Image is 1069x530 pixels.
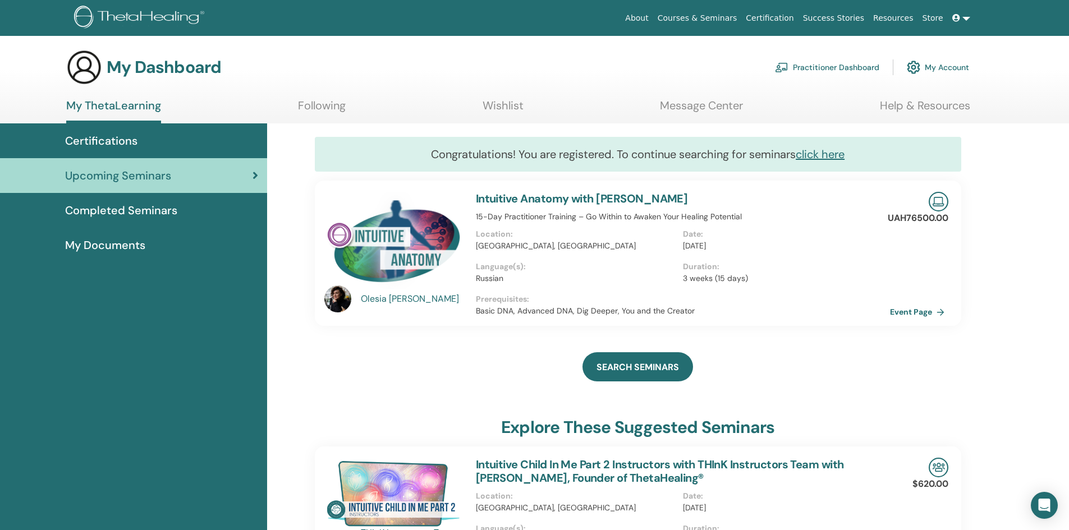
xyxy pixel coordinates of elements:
p: Russian [476,273,676,284]
p: 3 weeks (15 days) [683,273,883,284]
a: Certification [741,8,798,29]
a: Success Stories [799,8,869,29]
a: click here [796,147,845,162]
a: About [621,8,653,29]
img: default.jpg [324,285,351,312]
p: Date : [683,490,883,502]
span: Certifications [65,132,137,149]
a: My ThetaLearning [66,99,161,123]
img: In-Person Seminar [929,458,948,477]
p: [GEOGRAPHIC_DATA], [GEOGRAPHIC_DATA] [476,240,676,252]
img: Live Online Seminar [929,192,948,211]
a: Wishlist [483,99,524,121]
span: Completed Seminars [65,202,177,219]
img: Intuitive Child In Me Part 2 Instructors [324,458,462,529]
p: [DATE] [683,502,883,514]
span: Upcoming Seminars [65,167,171,184]
a: Following [298,99,346,121]
p: [DATE] [683,240,883,252]
img: generic-user-icon.jpg [66,49,102,85]
div: Open Intercom Messenger [1031,492,1058,519]
a: Intuitive Child In Me Part 2 Instructors with THInK Instructors Team with [PERSON_NAME], Founder ... [476,457,844,485]
p: Prerequisites : [476,293,890,305]
h3: explore these suggested seminars [501,417,774,437]
a: My Account [907,55,969,80]
p: $620.00 [912,477,948,491]
a: Intuitive Anatomy with [PERSON_NAME] [476,191,688,206]
a: Store [918,8,948,29]
img: Intuitive Anatomy [324,192,462,289]
p: Language(s) : [476,261,676,273]
a: Message Center [660,99,743,121]
img: logo.png [74,6,208,31]
span: My Documents [65,237,145,254]
p: 15-Day Practitioner Training – Go Within to Awaken Your Healing Potential [476,211,890,223]
a: Event Page [890,303,949,320]
p: Location : [476,228,676,240]
p: [GEOGRAPHIC_DATA], [GEOGRAPHIC_DATA] [476,502,676,514]
a: Olesia [PERSON_NAME] [361,292,465,306]
img: cog.svg [907,58,920,77]
p: Basic DNA, Advanced DNA, Dig Deeper, You and the Creator [476,305,890,317]
p: UAH76500.00 [888,211,948,225]
p: Duration : [683,261,883,273]
a: Courses & Seminars [653,8,742,29]
p: Location : [476,490,676,502]
h3: My Dashboard [107,57,221,77]
a: SEARCH SEMINARS [582,352,693,381]
span: SEARCH SEMINARS [597,361,679,373]
div: Congratulations! You are registered. To continue searching for seminars [315,137,961,172]
a: Resources [869,8,918,29]
a: Help & Resources [880,99,970,121]
p: Date : [683,228,883,240]
img: chalkboard-teacher.svg [775,62,788,72]
a: Practitioner Dashboard [775,55,879,80]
